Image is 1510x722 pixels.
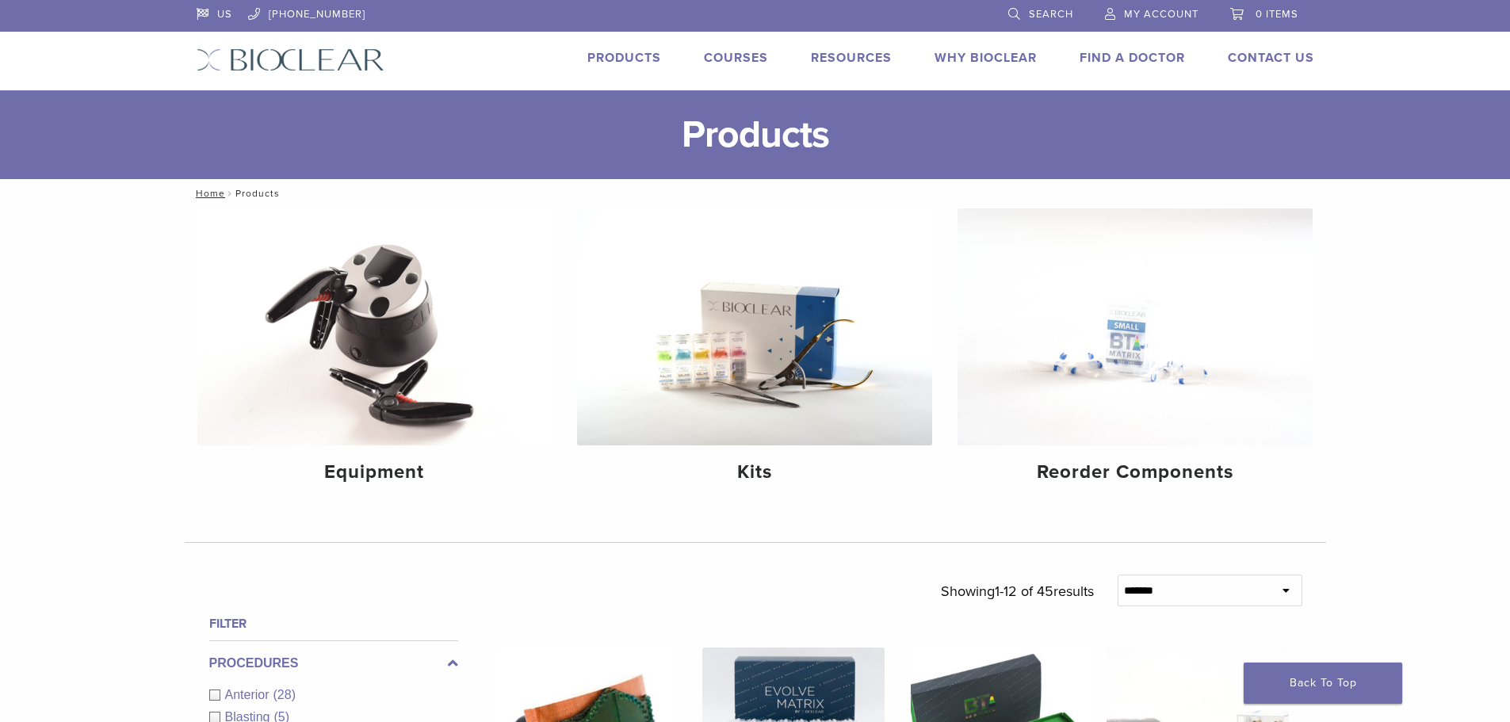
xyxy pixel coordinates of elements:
[191,188,225,199] a: Home
[1029,8,1073,21] span: Search
[210,458,540,487] h4: Equipment
[225,688,273,701] span: Anterior
[935,50,1037,66] a: Why Bioclear
[1080,50,1185,66] a: Find A Doctor
[197,48,384,71] img: Bioclear
[273,688,296,701] span: (28)
[197,208,552,497] a: Equipment
[995,583,1053,600] span: 1-12 of 45
[209,654,458,673] label: Procedures
[1256,8,1298,21] span: 0 items
[587,50,661,66] a: Products
[197,208,552,445] img: Equipment
[577,208,932,445] img: Kits
[958,208,1313,445] img: Reorder Components
[811,50,892,66] a: Resources
[970,458,1300,487] h4: Reorder Components
[590,458,919,487] h4: Kits
[577,208,932,497] a: Kits
[1228,50,1314,66] a: Contact Us
[1244,663,1402,704] a: Back To Top
[209,614,458,633] h4: Filter
[185,179,1326,208] nav: Products
[704,50,768,66] a: Courses
[941,575,1094,608] p: Showing results
[958,208,1313,497] a: Reorder Components
[1124,8,1198,21] span: My Account
[225,189,235,197] span: /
